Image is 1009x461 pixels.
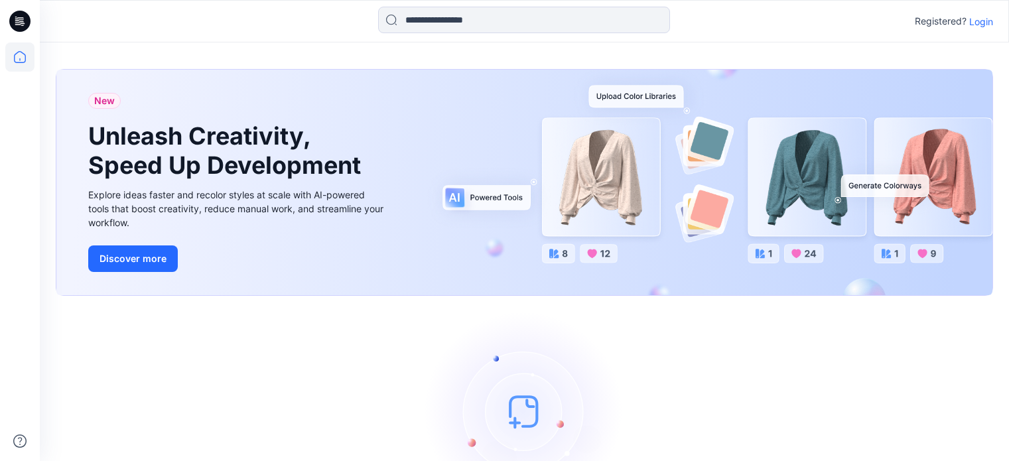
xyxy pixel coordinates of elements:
div: Explore ideas faster and recolor styles at scale with AI-powered tools that boost creativity, red... [88,188,387,230]
p: Registered? [915,13,967,29]
a: Discover more [88,245,387,272]
p: Login [969,15,993,29]
span: New [94,93,115,109]
button: Discover more [88,245,178,272]
h1: Unleash Creativity, Speed Up Development [88,122,367,179]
